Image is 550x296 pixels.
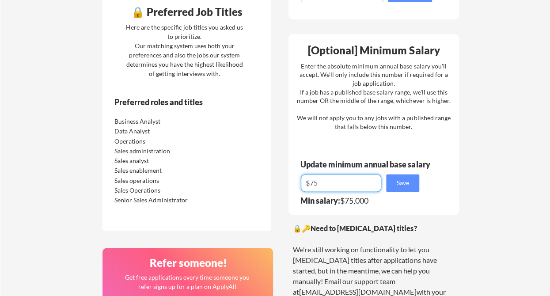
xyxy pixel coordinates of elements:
[114,166,208,175] div: Sales enablement
[114,186,208,195] div: Sales Operations
[114,147,208,156] div: Sales administration
[297,62,450,131] div: Enter the absolute minimum annual base salary you'll accept. We'll only include this number if re...
[301,174,381,192] input: E.g. $100,000
[105,7,269,17] div: 🔒 Preferred Job Titles
[114,196,208,205] div: Senior Sales Administrator
[300,160,433,168] div: Update minimum annual base salary
[106,258,270,268] div: Refer someone!
[114,176,208,185] div: Sales operations
[292,45,456,56] div: [Optional] Minimum Salary
[311,224,417,232] strong: Need to [MEDICAL_DATA] titles?
[114,156,208,165] div: Sales analyst
[114,137,208,146] div: Operations
[299,288,416,296] a: [EMAIL_ADDRESS][DOMAIN_NAME]
[124,273,250,291] div: Get free applications every time someone you refer signs up for a plan on ApplyAll
[114,117,208,126] div: Business Analyst
[124,23,245,78] div: Here are the specific job titles you asked us to prioritize. Our matching system uses both your p...
[114,127,208,136] div: Data Analyst
[114,98,235,106] div: Preferred roles and titles
[300,197,425,205] div: $75,000
[386,174,419,192] button: Save
[300,196,340,205] strong: Min salary:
